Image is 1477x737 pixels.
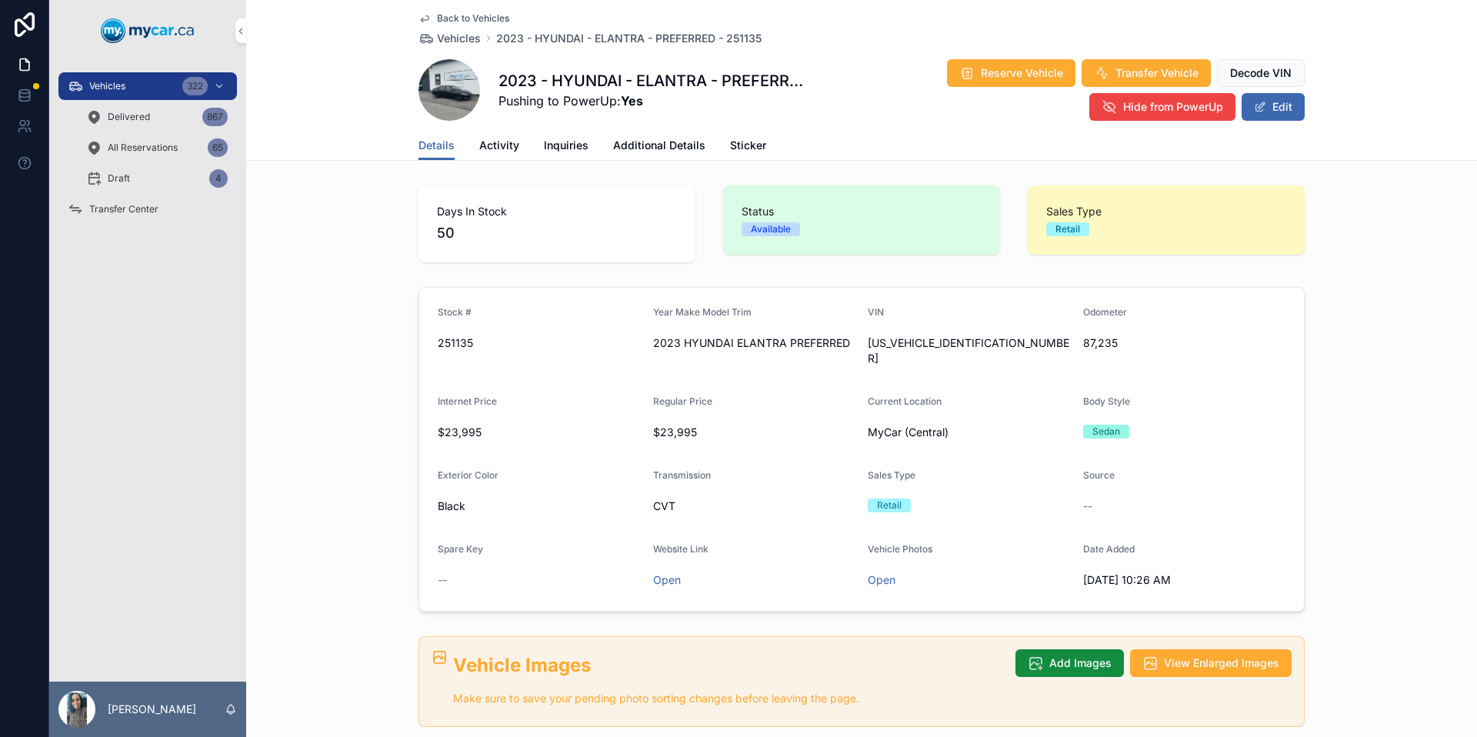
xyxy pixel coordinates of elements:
[496,31,762,46] a: 2023 - HYUNDAI - ELANTRA - PREFERRED - 251135
[868,395,942,407] span: Current Location
[89,203,158,215] span: Transfer Center
[1083,543,1135,555] span: Date Added
[1049,655,1112,671] span: Add Images
[58,72,237,100] a: Vehicles322
[653,425,856,440] span: $23,995
[438,395,497,407] span: Internet Price
[653,573,681,586] a: Open
[653,499,856,514] span: CVT
[730,138,766,153] span: Sticker
[479,132,519,162] a: Activity
[418,132,455,161] a: Details
[49,62,246,243] div: scrollable content
[981,65,1063,81] span: Reserve Vehicle
[438,572,447,588] span: --
[653,335,856,351] span: 2023 HYUNDAI ELANTRA PREFERRED
[77,134,237,162] a: All Reservations65
[208,138,228,157] div: 65
[1083,499,1092,514] span: --
[1083,395,1130,407] span: Body Style
[1089,93,1235,121] button: Hide from PowerUp
[751,222,791,236] div: Available
[453,652,1003,678] h2: Vehicle Images
[438,306,472,318] span: Stock #
[418,31,481,46] a: Vehicles
[437,31,481,46] span: Vehicles
[1115,65,1199,81] span: Transfer Vehicle
[77,103,237,131] a: Delivered867
[437,12,509,25] span: Back to Vehicles
[947,59,1075,87] button: Reserve Vehicle
[544,138,588,153] span: Inquiries
[868,543,932,555] span: Vehicle Photos
[108,142,178,154] span: All Reservations
[418,138,455,153] span: Details
[544,132,588,162] a: Inquiries
[437,222,677,244] span: 50
[621,93,643,108] strong: Yes
[1217,59,1305,87] button: Decode VIN
[438,425,641,440] span: $23,995
[1055,222,1080,236] div: Retail
[742,204,982,219] span: Status
[209,169,228,188] div: 4
[1130,649,1292,677] button: View Enlarged Images
[438,499,465,514] span: Black
[479,138,519,153] span: Activity
[1242,93,1305,121] button: Edit
[418,12,509,25] a: Back to Vehicles
[877,499,902,512] div: Retail
[202,108,228,126] div: 867
[438,335,641,351] span: 251135
[1046,204,1286,219] span: Sales Type
[653,395,712,407] span: Regular Price
[868,469,915,481] span: Sales Type
[1083,335,1286,351] span: 87,235
[101,18,195,43] img: App logo
[1015,649,1124,677] button: Add Images
[108,172,130,185] span: Draft
[1092,425,1120,439] div: Sedan
[1082,59,1211,87] button: Transfer Vehicle
[653,543,708,555] span: Website Link
[1083,306,1127,318] span: Odometer
[868,306,884,318] span: VIN
[108,111,150,123] span: Delivered
[438,469,498,481] span: Exterior Color
[868,573,895,586] a: Open
[438,543,483,555] span: Spare Key
[1164,655,1279,671] span: View Enlarged Images
[653,469,711,481] span: Transmission
[89,80,125,92] span: Vehicles
[613,132,705,162] a: Additional Details
[498,92,811,110] span: Pushing to PowerUp:
[730,132,766,162] a: Sticker
[108,702,196,717] p: [PERSON_NAME]
[437,204,677,219] span: Days In Stock
[868,425,949,440] span: MyCar (Central)
[1083,469,1115,481] span: Source
[58,195,237,223] a: Transfer Center
[868,335,1071,366] span: [US_VEHICLE_IDENTIFICATION_NUMBER]
[453,652,1003,708] div: ## Vehicle Images Make sure to save your pending photo sorting changes before leaving the page.
[613,138,705,153] span: Additional Details
[1230,65,1292,81] span: Decode VIN
[653,306,752,318] span: Year Make Model Trim
[498,70,811,92] h1: 2023 - HYUNDAI - ELANTRA - PREFERRED - 251135
[1123,99,1223,115] span: Hide from PowerUp
[1083,572,1286,588] span: [DATE] 10:26 AM
[453,690,1003,708] p: Make sure to save your pending photo sorting changes before leaving the page.
[77,165,237,192] a: Draft4
[182,77,208,95] div: 322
